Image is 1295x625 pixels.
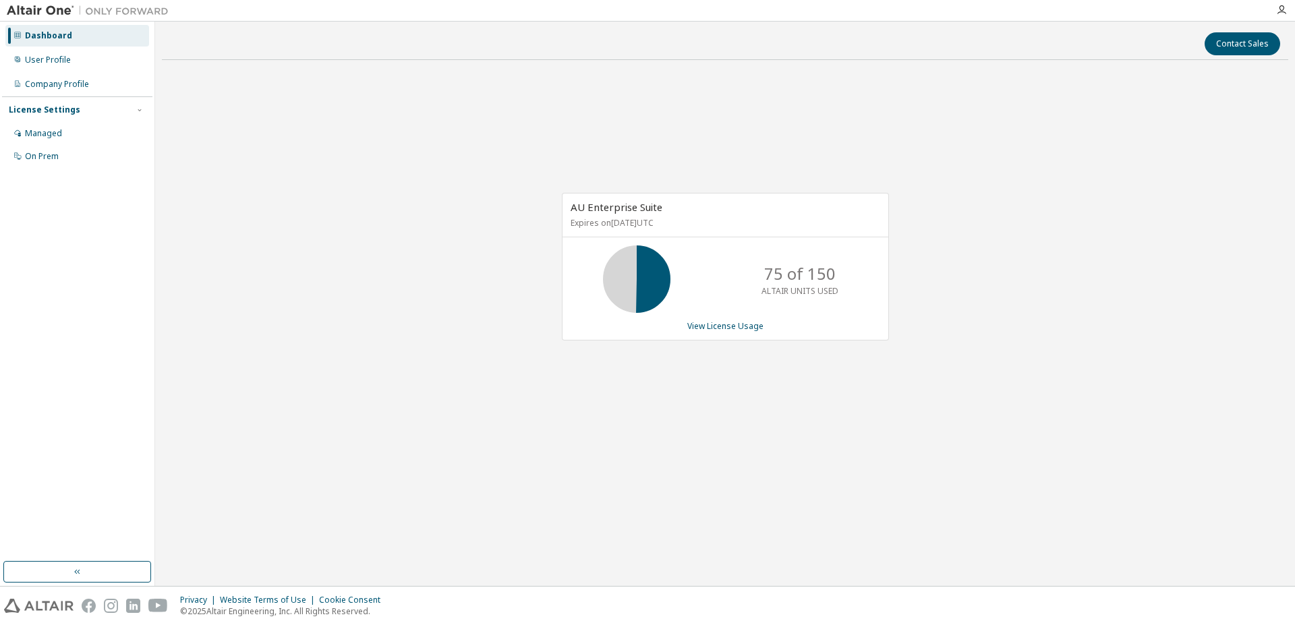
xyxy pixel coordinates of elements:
[687,320,764,332] a: View License Usage
[180,605,388,617] p: © 2025 Altair Engineering, Inc. All Rights Reserved.
[104,599,118,613] img: instagram.svg
[761,285,838,297] p: ALTAIR UNITS USED
[571,217,877,229] p: Expires on [DATE] UTC
[4,599,74,613] img: altair_logo.svg
[7,4,175,18] img: Altair One
[764,262,836,285] p: 75 of 150
[180,595,220,605] div: Privacy
[1205,32,1280,55] button: Contact Sales
[319,595,388,605] div: Cookie Consent
[148,599,168,613] img: youtube.svg
[25,128,62,139] div: Managed
[220,595,319,605] div: Website Terms of Use
[25,55,71,65] div: User Profile
[25,30,72,41] div: Dashboard
[25,79,89,90] div: Company Profile
[82,599,96,613] img: facebook.svg
[571,200,662,214] span: AU Enterprise Suite
[25,151,59,162] div: On Prem
[9,105,80,115] div: License Settings
[126,599,140,613] img: linkedin.svg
